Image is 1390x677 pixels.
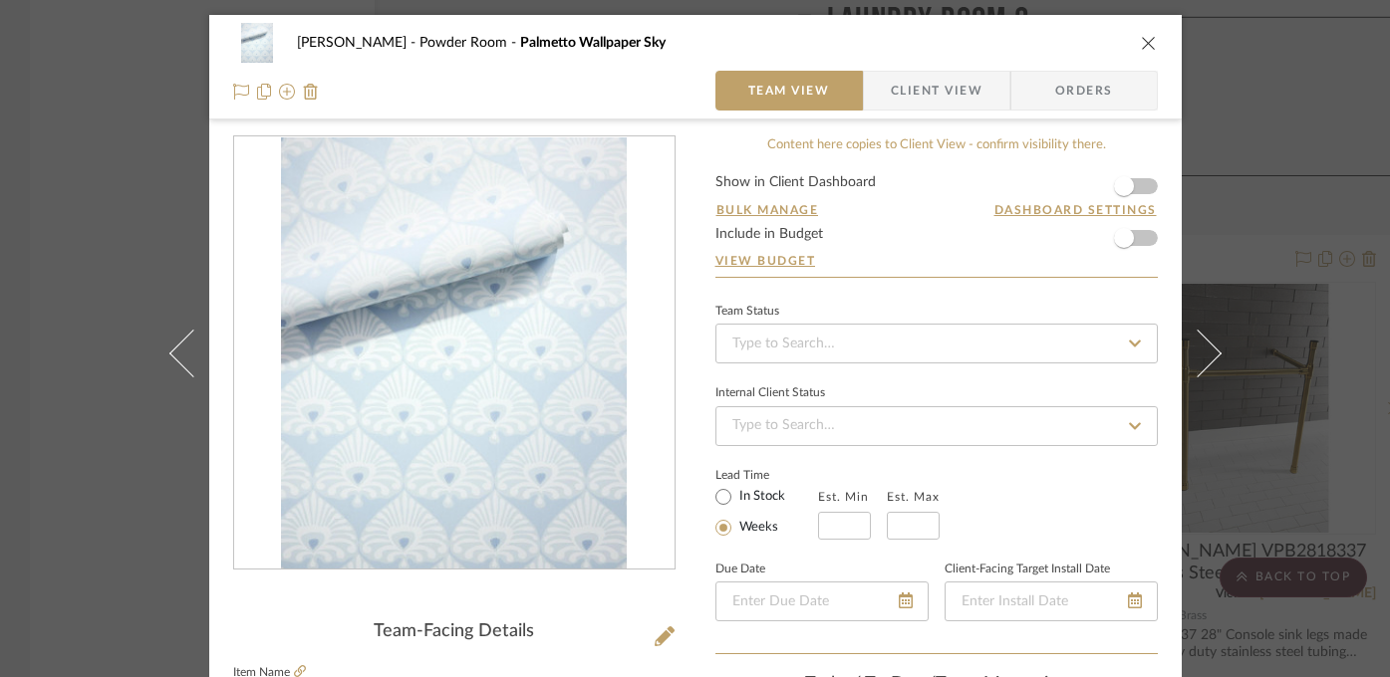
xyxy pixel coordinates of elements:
[520,36,666,50] span: Palmetto Wallpaper Sky
[715,388,825,398] div: Internal Client Status
[945,564,1110,574] label: Client-Facing Target Install Date
[1140,34,1158,52] button: close
[715,135,1158,155] div: Content here copies to Client View - confirm visibility there.
[233,23,281,63] img: 71270550-0169-4c87-94ff-8549710877d4_48x40.jpg
[715,324,1158,363] input: Type to Search…
[715,466,818,484] label: Lead Time
[715,484,818,540] mat-radio-group: Select item type
[715,201,820,219] button: Bulk Manage
[1033,71,1135,111] span: Orders
[303,84,319,100] img: Remove from project
[715,253,1158,269] a: View Budget
[715,406,1158,446] input: Type to Search…
[233,621,676,643] div: Team-Facing Details
[297,36,419,50] span: [PERSON_NAME]
[891,71,982,111] span: Client View
[234,137,675,569] div: 0
[715,564,765,574] label: Due Date
[281,137,627,569] img: 71270550-0169-4c87-94ff-8549710877d4_436x436.jpg
[887,490,940,504] label: Est. Max
[715,307,779,317] div: Team Status
[735,519,778,537] label: Weeks
[419,36,520,50] span: Powder Room
[818,490,869,504] label: Est. Min
[715,581,929,621] input: Enter Due Date
[993,201,1158,219] button: Dashboard Settings
[735,488,785,506] label: In Stock
[945,581,1158,621] input: Enter Install Date
[748,71,830,111] span: Team View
